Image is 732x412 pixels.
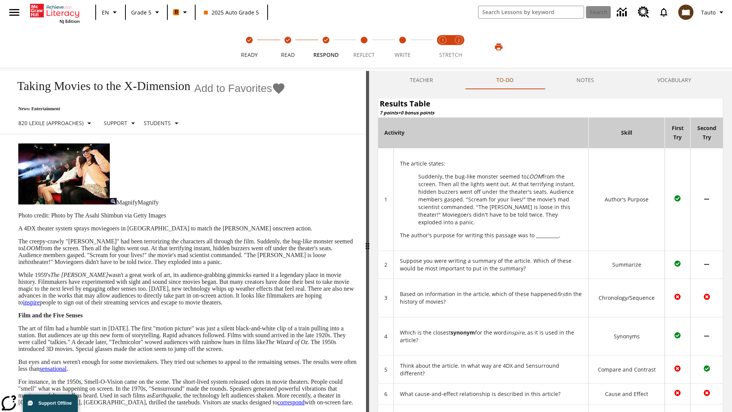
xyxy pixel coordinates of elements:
[704,294,710,300] img: Wrong Answer
[152,392,181,399] em: Earthquake
[18,359,357,372] p: But eyes and ears weren't enough for some moviemakers. They tried out schemes to appeal to the re...
[194,82,286,95] button: Add to Favorites - Taking Movies to the X-Dimension
[380,26,425,68] button: Write step 5 of 5
[110,198,117,204] img: Magnify
[15,116,97,130] button: Select Lexile, 820 Lexile (Approaches)
[353,51,375,58] span: Reflect
[612,2,633,23] a: Data Center
[378,71,723,89] div: Instructional Panel Tabs
[101,116,141,130] button: Scaffolds, Support
[23,394,78,412] button: Support Offline
[342,26,386,68] button: Reflect step 4 of 5
[690,117,723,148] th: Second Try
[674,261,681,267] img: Correct Answer
[141,116,184,130] button: Select Student
[304,26,348,68] button: Respond(Step completed) step 3 of 5
[128,5,165,19] button: Grade: Grade 5, Select a grade
[432,26,454,68] button: Stretch Read step 1 of 2
[380,98,723,116] caption: Results Table
[265,26,310,68] button: Read(Step completed) step 2 of 5
[194,82,272,95] span: Add to Favorites
[395,51,411,58] span: Write
[18,238,357,266] p: The creepy-crawly "[PERSON_NAME]" had been terrorizing the characters all through the film. Sudde...
[227,26,271,68] button: Ready(Step completed) step 1 of 5
[439,51,462,58] span: STRETCH
[378,278,394,317] td: 3
[674,294,681,300] img: Wrong Answer
[545,71,626,89] button: NOTES
[588,117,665,148] th: Skill
[265,339,308,345] em: The Wizard of Oz
[378,71,465,89] button: Teacher
[18,119,83,127] p: 820 Lexile (Approaches)
[400,362,582,377] div: Think about the article. In what way are 4DX and Sensurround different?
[442,38,444,43] text: 1
[400,232,582,239] p: The author's purpose for writing this passage was to __________.
[588,384,665,404] td: Cause and Effect
[448,26,470,68] button: Stretch Respond step 2 of 2
[378,117,588,148] th: Activity
[9,79,191,93] h1: Taking Movies to the X-Dimension
[704,196,709,201] img: No Answer
[698,5,729,19] button: Profile/Settings
[204,8,259,16] span: 2025 Auto Grade 5
[478,6,584,18] input: search field
[507,329,525,336] em: inspire
[486,40,511,54] button: Print
[400,290,582,306] p: Based on information in the article, which of these happened in the history of movies?
[674,365,681,372] img: Wrong Answer
[138,199,159,206] span: Magnify
[23,259,32,265] em: this
[557,290,567,298] em: first
[400,390,582,398] div: What cause-and-effect relationship is described in this article?
[458,38,460,43] text: 2
[588,278,665,317] td: Chronology/Sequence
[654,2,674,22] a: Notifications
[281,51,295,58] span: Read
[117,199,138,206] span: Magnify
[241,51,258,58] span: Ready
[50,272,108,278] em: The [PERSON_NAME]
[704,365,710,372] img: Correct Answer
[59,18,80,24] span: NJ Edition
[588,317,665,356] td: Synonyms
[418,173,582,226] p: Suddenly, the bug-like monster seemed to from the screen. Then all the lights went out. At that t...
[400,160,582,167] p: The article states:
[102,8,109,16] span: EN
[366,71,369,412] div: Press Enter or Spacebar and then press right and left arrow keys to move the slider
[701,8,716,16] span: Tauto
[175,7,178,17] span: B
[378,148,394,251] td: 1
[633,2,654,23] a: Resource Center, Will open in new tab
[588,356,665,383] td: Compare and Contrast
[378,251,394,278] td: 2
[674,332,681,338] img: Correct Answer
[170,5,193,19] button: Boost Class color is orange. Change class color
[18,272,357,306] p: While 1959's wasn't a great work of art, its audience-grabbing gimmicks earned it a legendary pla...
[30,2,80,24] div: Home
[380,109,723,116] div: 7 points + 0 bonus points
[9,106,286,112] p: News: Entertainment
[18,143,110,204] img: Panel in front of the seats sprays water mist to the happy audience at a 4DX-equipped theater.
[665,117,690,148] th: First Try
[98,5,123,19] button: Language: EN, Select a language
[313,51,339,58] span: Respond
[104,119,127,127] p: Support
[626,71,723,89] button: VOCABULARY
[39,401,72,406] span: Support Offline
[378,356,394,383] td: 5
[588,148,665,251] td: Author's Purpose
[704,333,709,338] img: No Answer
[18,312,83,319] strong: Film and the Five Senses
[40,365,67,372] a: sensational
[704,261,709,267] img: No Answer
[678,5,693,20] img: avatar image
[704,390,710,396] img: Wrong Answer
[23,245,40,251] em: LOOM
[18,378,357,406] p: For instance, in the 1950s, Smell-O-Vision came on the scene. The short-lived system released odo...
[18,212,357,219] p: Photo credit: Photo by The Asahi Shimbun via Getty Images
[3,1,26,24] button: Open side menu
[527,173,543,180] em: LOOM
[400,257,582,272] div: Suppose you were writing a summary of the article. Which of these would be most important to put ...
[18,325,357,352] p: The art of film had a humble start in [DATE]. The first "motion picture" was just a silent black-...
